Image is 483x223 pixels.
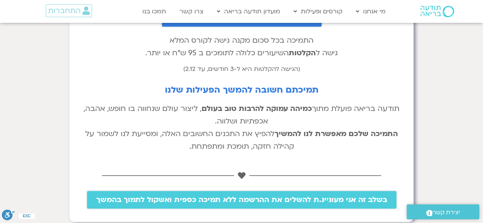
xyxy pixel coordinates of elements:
[87,191,396,209] a: בשלב זה אני מעוניינ.ת להשלים את ההרשמה ללא תמיכה כספית ואשקול לתמוך בהמשך
[407,204,479,219] a: יצירת קשר
[176,4,207,19] a: צרו קשר
[290,4,346,19] a: קורסים ופעילות
[289,48,316,58] b: הקלטות
[352,4,389,19] a: מי אנחנו
[213,4,284,19] a: מועדון תודעה בריאה
[48,6,81,15] span: התחברות
[139,4,170,19] a: תמכו בנו
[77,34,406,59] p: התמיכה בכל סכום מקנה גישה לקורס המלא גישה ל השיעורים כלולה לתומכים ב 95 ש"ח או יותר.
[202,104,312,114] b: כמיהה עמוקה להרבות טוב בעולם
[77,85,406,95] h2: תמיכתם חשובה להמשך הפעילות שלנו
[420,6,454,17] img: תודעה בריאה
[77,65,406,74] h6: (הגישה להקלטות היא ל-3 חודשים, עד 2.12)
[433,207,460,218] span: יצירת קשר
[96,196,387,204] span: בשלב זה אני מעוניינ.ת להשלים את ההרשמה ללא תמיכה כספית ואשקול לתמוך בהמשך
[275,129,398,139] b: התמיכה שלכם מאפשרת לנו להמשיך
[77,103,406,153] p: תודעה בריאה פועלת מתוך , ליצור עולם שנחווה בו חופש, אהבה, אכפתיות ושלווה. להפיץ את התכנים החשובים...
[46,4,92,17] a: התחברות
